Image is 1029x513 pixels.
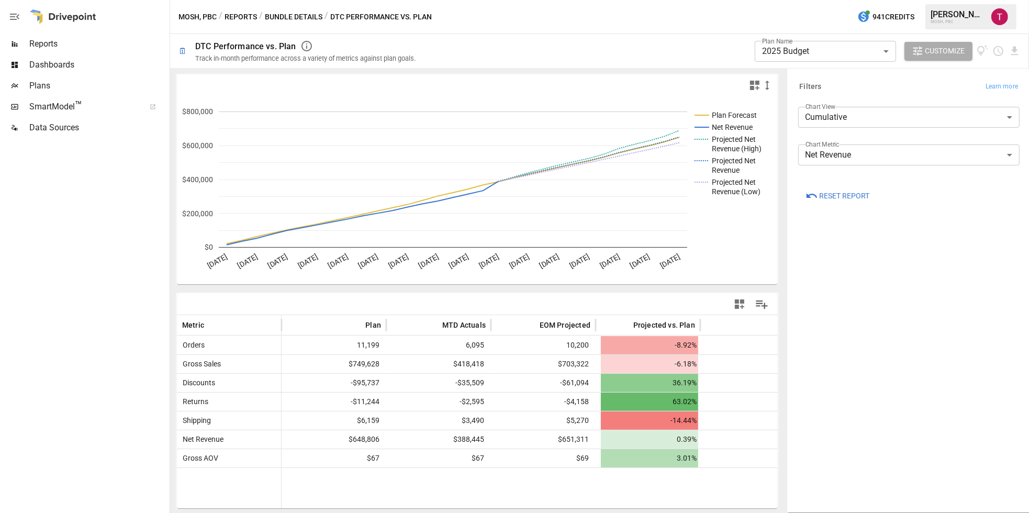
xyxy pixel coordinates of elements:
[225,10,257,24] button: Reports
[568,252,591,270] text: [DATE]
[618,318,632,332] button: Sort
[540,320,590,330] span: EOM Projected
[29,121,167,134] span: Data Sources
[206,252,229,270] text: [DATE]
[601,355,698,373] span: -6.18%
[350,318,364,332] button: Sort
[182,175,213,184] text: $400,000
[598,252,621,270] text: [DATE]
[266,252,289,270] text: [DATE]
[496,374,590,392] span: -$61,094
[806,102,835,111] label: Chart View
[712,178,756,186] text: Projected Net
[287,411,381,430] span: $6,159
[798,186,877,205] button: Reset Report
[925,44,965,58] span: Customize
[712,166,740,174] text: Revenue
[977,42,989,61] button: View documentation
[195,54,416,62] div: Track in-month performance across a variety of metrics against plan goals.
[477,252,500,270] text: [DATE]
[712,111,757,119] text: Plan Forecast
[182,209,213,218] text: $200,000
[205,243,213,251] text: $0
[800,81,822,93] h6: Filters
[1009,45,1021,57] button: Download report
[798,144,1020,165] div: Net Revenue
[29,101,138,113] span: SmartModel
[287,393,381,411] span: -$11,244
[178,454,218,462] span: Gross AOV
[992,45,1004,57] button: Schedule report
[601,449,698,467] span: 3.01%
[508,252,531,270] text: [DATE]
[182,141,213,150] text: $600,000
[496,355,590,373] span: $703,322
[29,59,167,71] span: Dashboards
[265,10,322,24] button: Bundle Details
[806,140,840,149] label: Chart Metric
[219,10,222,24] div: /
[29,80,167,92] span: Plans
[873,10,914,24] span: 941 Credits
[177,96,778,284] svg: A chart.
[762,37,793,46] label: Plan Name
[798,107,1020,128] div: Cumulative
[178,378,215,387] span: Discounts
[287,336,381,354] span: 11,199
[659,252,682,270] text: [DATE]
[712,135,756,143] text: Projected Net
[287,355,381,373] span: $749,628
[931,9,985,19] div: [PERSON_NAME]
[629,252,652,270] text: [DATE]
[991,8,1008,25] img: Tanner Flitter
[392,449,486,467] span: $67
[931,19,985,24] div: MOSH, PBC
[178,397,208,406] span: Returns
[448,252,471,270] text: [DATE]
[392,336,486,354] span: 6,095
[601,393,698,411] span: 63.02%
[178,10,217,24] button: MOSH, PBC
[601,374,698,392] span: 36.19%
[357,252,380,270] text: [DATE]
[712,144,762,153] text: Revenue (High)
[496,393,590,411] span: -$4,158
[392,393,486,411] span: -$2,595
[853,7,919,27] button: 941Credits
[904,42,972,61] button: Customize
[524,318,539,332] button: Sort
[178,341,205,349] span: Orders
[365,320,381,330] span: Plan
[182,107,213,116] text: $800,000
[287,374,381,392] span: -$95,737
[236,252,259,270] text: [DATE]
[496,411,590,430] span: $5,270
[496,449,590,467] span: $69
[75,99,82,112] span: ™
[205,318,220,332] button: Sort
[178,435,223,443] span: Net Revenue
[750,293,774,316] button: Manage Columns
[601,336,698,354] span: -8.92%
[178,416,211,425] span: Shipping
[601,411,698,430] span: -14.44%
[195,41,296,51] div: DTC Performance vs. Plan
[392,411,486,430] span: $3,490
[178,46,187,56] div: 🗓
[820,189,870,203] span: Reset Report
[327,252,350,270] text: [DATE]
[712,123,753,131] text: Net Revenue
[633,320,695,330] span: Projected vs. Plan
[325,10,328,24] div: /
[442,320,486,330] span: MTD Actuals
[496,430,590,449] span: $651,311
[392,355,486,373] span: $418,418
[601,430,698,449] span: 0.39%
[986,82,1018,92] span: Learn more
[287,430,381,449] span: $648,806
[259,10,263,24] div: /
[985,2,1014,31] button: Tanner Flitter
[29,38,167,50] span: Reports
[427,318,441,332] button: Sort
